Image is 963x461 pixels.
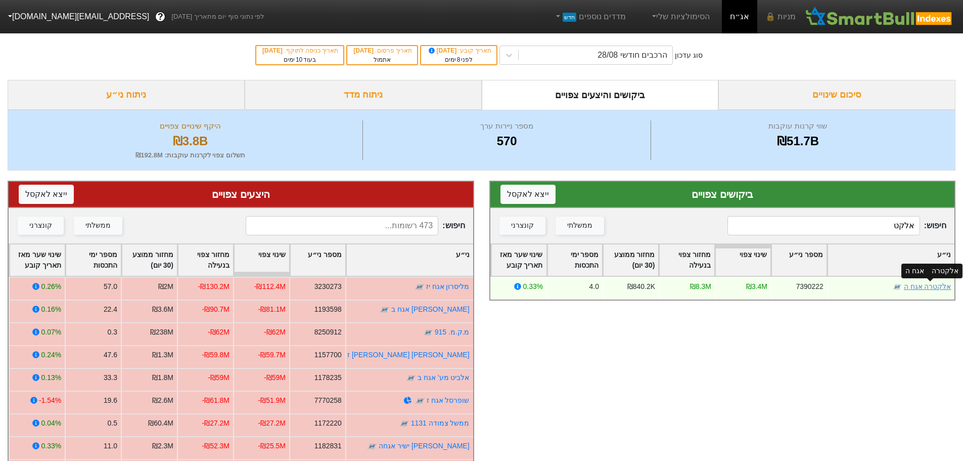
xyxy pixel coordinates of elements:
[21,150,360,160] div: תשלום צפוי לקרנות עוקבות : ₪192.8M
[314,281,342,292] div: 3230273
[627,281,655,292] div: ₪840.2K
[171,12,264,22] span: לפי נתוני סוף יום מתאריך [DATE]
[727,216,946,235] span: חיפוש :
[208,327,230,338] div: -₪62M
[365,120,648,132] div: מספר ניירות ערך
[108,327,117,338] div: 0.3
[499,217,545,235] button: קונצרני
[659,244,714,276] div: Toggle SortBy
[427,47,458,54] span: [DATE]
[258,418,286,429] div: -₪27.2M
[39,395,61,406] div: -1.54%
[152,304,173,315] div: ₪3.6M
[314,418,342,429] div: 1172220
[41,418,61,429] div: 0.04%
[367,441,377,451] img: tase link
[158,10,163,24] span: ?
[158,281,173,292] div: ₪2M
[563,13,576,22] span: חדש
[152,372,173,383] div: ₪1.8M
[646,7,714,27] a: הסימולציות שלי
[771,244,827,276] div: Toggle SortBy
[690,281,711,292] div: ₪8.3M
[549,7,630,27] a: מדדים נוספיםחדש
[41,327,61,338] div: 0.07%
[202,304,230,315] div: -₪90.7M
[19,185,74,204] button: ייצא לאקסל
[104,395,117,406] div: 19.6
[426,282,470,290] a: מליסרון אגח יז
[104,350,117,360] div: 47.6
[346,244,473,276] div: Toggle SortBy
[296,56,302,63] span: 10
[353,47,375,54] span: [DATE]
[150,327,173,338] div: ₪238M
[208,372,230,383] div: -₪59M
[654,132,942,150] div: ₪51.7B
[258,350,286,360] div: -₪59.7M
[380,305,390,315] img: tase link
[828,244,954,276] div: Toggle SortBy
[598,49,667,61] div: הרכבים חודשי 28/08
[675,50,703,61] div: סוג עדכון
[254,281,286,292] div: -₪112.4M
[41,350,61,360] div: 0.24%
[427,396,470,404] a: שופרסל אגח ז
[41,441,61,451] div: 0.33%
[406,373,416,383] img: tase link
[399,418,409,429] img: tase link
[603,244,658,276] div: Toggle SortBy
[41,304,61,315] div: 0.16%
[500,185,556,204] button: ייצא לאקסל
[314,350,342,360] div: 1157700
[152,395,173,406] div: ₪2.6M
[19,187,463,202] div: היצעים צפויים
[41,372,61,383] div: 0.13%
[457,56,461,63] span: 8
[152,441,173,451] div: ₪2.3M
[41,281,61,292] div: 0.26%
[500,187,945,202] div: ביקושים צפויים
[715,244,770,276] div: Toggle SortBy
[21,120,360,132] div: היקף שינויים צפויים
[901,264,962,278] div: אלקטרה אגח ה
[264,372,286,383] div: -₪59M
[148,418,173,429] div: ₪60.4M
[290,244,345,276] div: Toggle SortBy
[415,282,425,292] img: tase link
[654,120,942,132] div: שווי קרנות עוקבות
[261,55,338,64] div: בעוד ימים
[66,244,121,276] div: Toggle SortBy
[718,80,955,110] div: סיכום שינויים
[258,395,286,406] div: -₪51.9M
[365,132,648,150] div: 570
[426,46,491,55] div: תאריך קובע :
[29,220,52,231] div: קונצרני
[418,373,469,382] a: אלביט מע' אגח ב
[261,46,338,55] div: תאריך כניסה לתוקף :
[314,441,342,451] div: 1182831
[104,281,117,292] div: 57.0
[104,372,117,383] div: 33.3
[314,372,342,383] div: 1178235
[198,281,230,292] div: -₪130.2M
[234,244,289,276] div: Toggle SortBy
[374,56,391,63] span: אתמול
[426,55,491,64] div: לפני ימים
[415,396,425,406] img: tase link
[727,216,920,235] input: 97 רשומות...
[264,327,286,338] div: -₪62M
[246,216,438,235] input: 473 רשומות...
[547,244,603,276] div: Toggle SortBy
[511,220,534,231] div: קונצרני
[152,350,173,360] div: ₪1.3M
[245,80,482,110] div: ניתוח מדד
[482,80,719,110] div: ביקושים והיצעים צפויים
[18,217,64,235] button: קונצרני
[314,395,342,406] div: 7770258
[74,217,122,235] button: ממשלתי
[262,47,284,54] span: [DATE]
[122,244,177,276] div: Toggle SortBy
[804,7,955,27] img: SmartBull
[903,282,951,290] a: אלקטרה אגח ה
